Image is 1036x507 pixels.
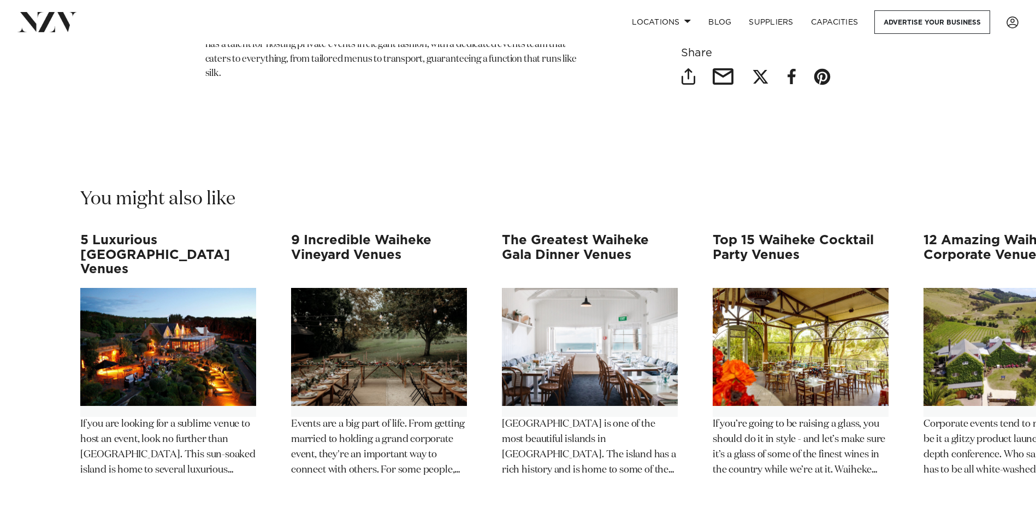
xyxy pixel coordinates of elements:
swiper-slide: 1 / 12 [80,233,256,491]
img: nzv-logo.png [17,12,77,32]
swiper-slide: 2 / 12 [291,233,467,491]
h3: 9 Incredible Waiheke Vineyard Venues [291,233,467,276]
p: [GEOGRAPHIC_DATA] is one of the most beautiful islands in [GEOGRAPHIC_DATA]. The island has a ric... [502,417,678,478]
img: 9 Incredible Waiheke Vineyard Venues [291,288,467,406]
img: 5 Luxurious Waiheke Island Resort Venues [80,288,256,406]
p: If you’re going to be raising a glass, you should do it in style - and let’s make sure it’s a gla... [713,417,889,478]
swiper-slide: 3 / 12 [502,233,678,491]
a: SUPPLIERS [740,10,802,34]
p: If you are looking for a sublime venue to host an event, look no further than [GEOGRAPHIC_DATA]. ... [80,417,256,478]
img: The Greatest Waiheke Gala Dinner Venues [502,288,678,406]
h6: Share [681,47,831,58]
h3: Top 15 Waiheke Cocktail Party Venues [713,233,889,276]
swiper-slide: 4 / 12 [713,233,889,491]
h2: You might also like [80,187,235,211]
h3: The Greatest Waiheke Gala Dinner Venues [502,233,678,276]
a: Advertise your business [874,10,990,34]
a: Locations [623,10,700,34]
a: 5 Luxurious [GEOGRAPHIC_DATA] Venues 5 Luxurious Waiheke Island Resort Venues If you are looking ... [80,233,256,477]
a: 9 Incredible Waiheke Vineyard Venues 9 Incredible Waiheke Vineyard Venues Events are a big part o... [291,233,467,477]
a: BLOG [700,10,740,34]
a: The Greatest Waiheke Gala Dinner Venues The Greatest Waiheke Gala Dinner Venues [GEOGRAPHIC_DATA]... [502,233,678,477]
img: Top 15 Waiheke Cocktail Party Venues [713,288,889,406]
h3: 5 Luxurious [GEOGRAPHIC_DATA] Venues [80,233,256,276]
p: Events are a big part of life. From getting married to holding a grand corporate event, they're a... [291,417,467,478]
a: Capacities [802,10,867,34]
a: Top 15 Waiheke Cocktail Party Venues Top 15 Waiheke Cocktail Party Venues If you’re going to be r... [713,233,889,477]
